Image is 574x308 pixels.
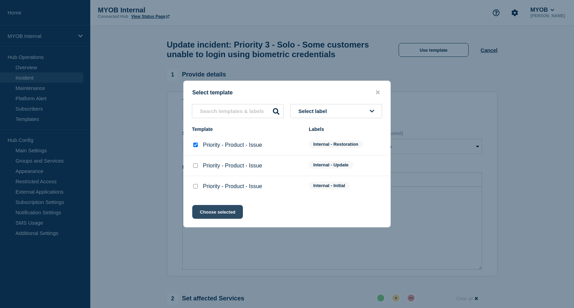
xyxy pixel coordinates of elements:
[203,142,262,148] p: Priority - Product - Issue
[192,126,302,132] div: Template
[203,163,262,169] p: Priority - Product - Issue
[192,205,243,219] button: Choose selected
[193,163,198,168] input: Priority - Product - Issue checkbox
[290,104,382,118] button: Select label
[309,140,363,148] span: Internal - Restoration
[203,183,262,189] p: Priority - Product - Issue
[192,104,284,118] input: Search templates & labels
[193,184,198,188] input: Priority - Product - Issue checkbox
[298,108,330,114] span: Select label
[309,182,349,189] span: Internal - Initial
[193,143,198,147] input: Priority - Product - Issue checkbox
[309,161,353,169] span: Internal - Update
[374,89,382,96] button: close button
[309,126,382,132] div: Labels
[184,89,390,96] div: Select template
